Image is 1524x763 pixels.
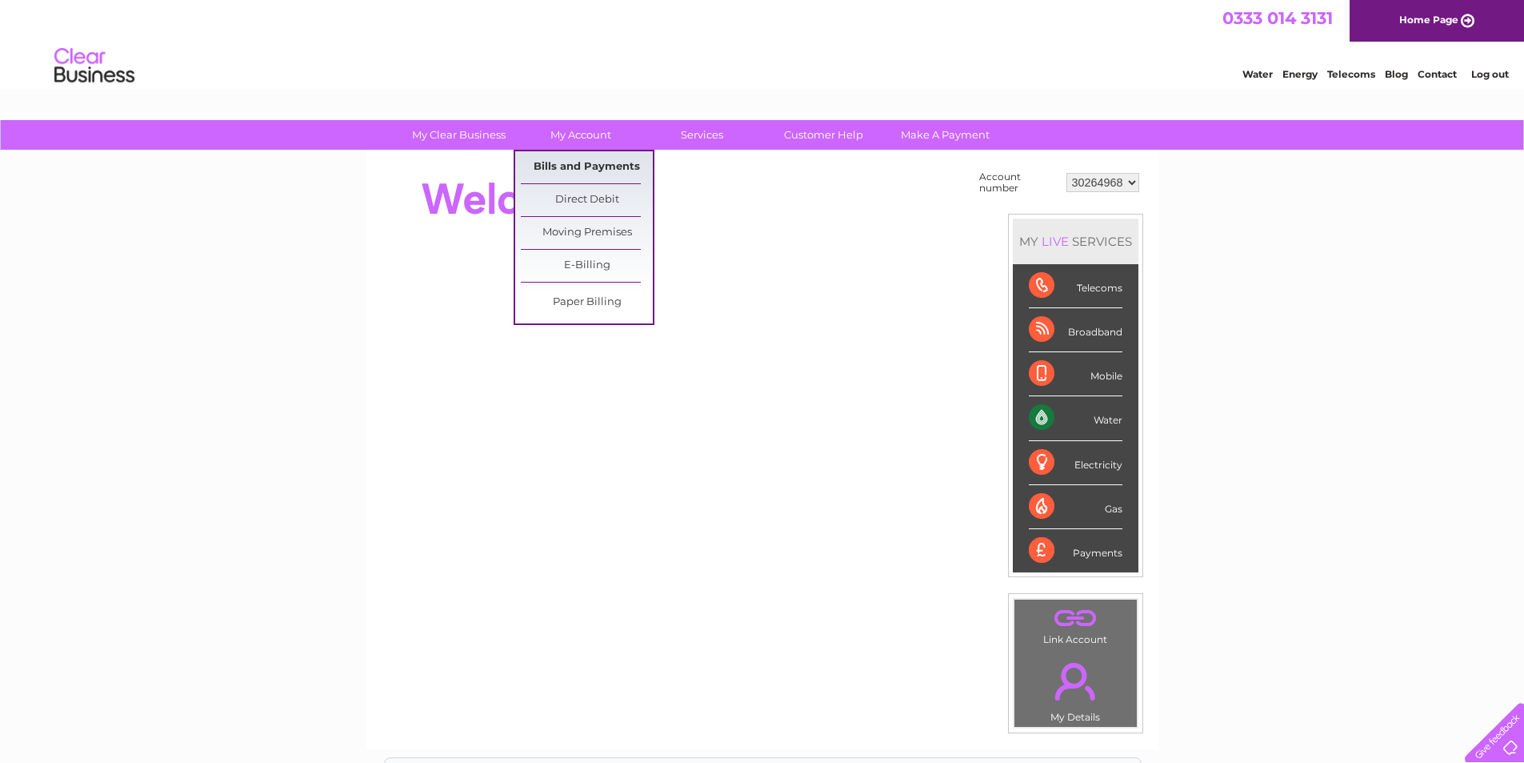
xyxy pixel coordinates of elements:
[1029,396,1122,440] div: Water
[54,42,135,90] img: logo.png
[521,217,653,249] a: Moving Premises
[1242,68,1273,80] a: Water
[1029,485,1122,529] div: Gas
[975,167,1062,198] td: Account number
[521,250,653,282] a: E-Billing
[1029,529,1122,572] div: Payments
[1471,68,1509,80] a: Log out
[514,120,646,150] a: My Account
[1029,441,1122,485] div: Electricity
[1029,308,1122,352] div: Broadband
[1014,599,1138,649] td: Link Account
[1018,604,1133,632] a: .
[1014,649,1138,728] td: My Details
[1282,68,1318,80] a: Energy
[1038,234,1072,249] div: LIVE
[758,120,890,150] a: Customer Help
[521,151,653,183] a: Bills and Payments
[1029,264,1122,308] div: Telecoms
[521,287,653,319] a: Paper Billing
[521,184,653,216] a: Direct Debit
[1222,8,1333,28] a: 0333 014 3131
[1327,68,1375,80] a: Telecoms
[1418,68,1457,80] a: Contact
[385,9,1141,78] div: Clear Business is a trading name of Verastar Limited (registered in [GEOGRAPHIC_DATA] No. 3667643...
[1013,219,1138,264] div: MY SERVICES
[636,120,768,150] a: Services
[393,120,525,150] a: My Clear Business
[1385,68,1408,80] a: Blog
[1029,352,1122,396] div: Mobile
[879,120,1011,150] a: Make A Payment
[1018,653,1133,709] a: .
